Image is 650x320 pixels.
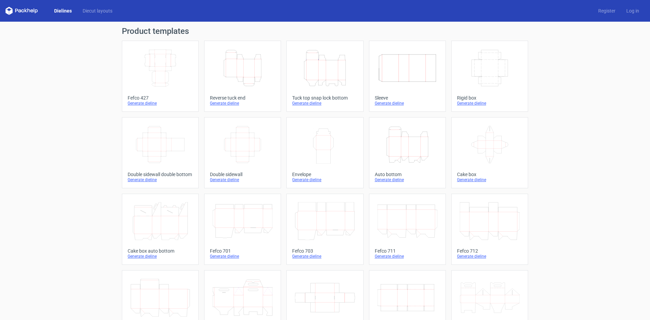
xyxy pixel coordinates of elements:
[457,95,522,101] div: Rigid box
[451,41,528,112] a: Rigid boxGenerate dieline
[204,194,281,265] a: Fefco 701Generate dieline
[128,177,193,183] div: Generate dieline
[457,254,522,259] div: Generate dieline
[210,248,275,254] div: Fefco 701
[375,95,440,101] div: Sleeve
[204,117,281,188] a: Double sidewallGenerate dieline
[369,117,446,188] a: Auto bottomGenerate dieline
[210,172,275,177] div: Double sidewall
[457,101,522,106] div: Generate dieline
[122,117,199,188] a: Double sidewall double bottomGenerate dieline
[210,254,275,259] div: Generate dieline
[210,177,275,183] div: Generate dieline
[286,194,363,265] a: Fefco 703Generate dieline
[286,41,363,112] a: Tuck top snap lock bottomGenerate dieline
[369,194,446,265] a: Fefco 711Generate dieline
[122,194,199,265] a: Cake box auto bottomGenerate dieline
[128,172,193,177] div: Double sidewall double bottom
[292,95,357,101] div: Tuck top snap lock bottom
[375,254,440,259] div: Generate dieline
[621,7,645,14] a: Log in
[375,177,440,183] div: Generate dieline
[457,177,522,183] div: Generate dieline
[128,95,193,101] div: Fefco 427
[49,7,77,14] a: Dielines
[375,172,440,177] div: Auto bottom
[292,248,357,254] div: Fefco 703
[457,248,522,254] div: Fefco 712
[210,95,275,101] div: Reverse tuck end
[457,172,522,177] div: Cake box
[122,41,199,112] a: Fefco 427Generate dieline
[451,194,528,265] a: Fefco 712Generate dieline
[77,7,118,14] a: Diecut layouts
[210,101,275,106] div: Generate dieline
[286,117,363,188] a: EnvelopeGenerate dieline
[204,41,281,112] a: Reverse tuck endGenerate dieline
[375,248,440,254] div: Fefco 711
[122,27,528,35] h1: Product templates
[369,41,446,112] a: SleeveGenerate dieline
[292,101,357,106] div: Generate dieline
[451,117,528,188] a: Cake boxGenerate dieline
[128,101,193,106] div: Generate dieline
[292,254,357,259] div: Generate dieline
[128,254,193,259] div: Generate dieline
[593,7,621,14] a: Register
[292,177,357,183] div: Generate dieline
[292,172,357,177] div: Envelope
[128,248,193,254] div: Cake box auto bottom
[375,101,440,106] div: Generate dieline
